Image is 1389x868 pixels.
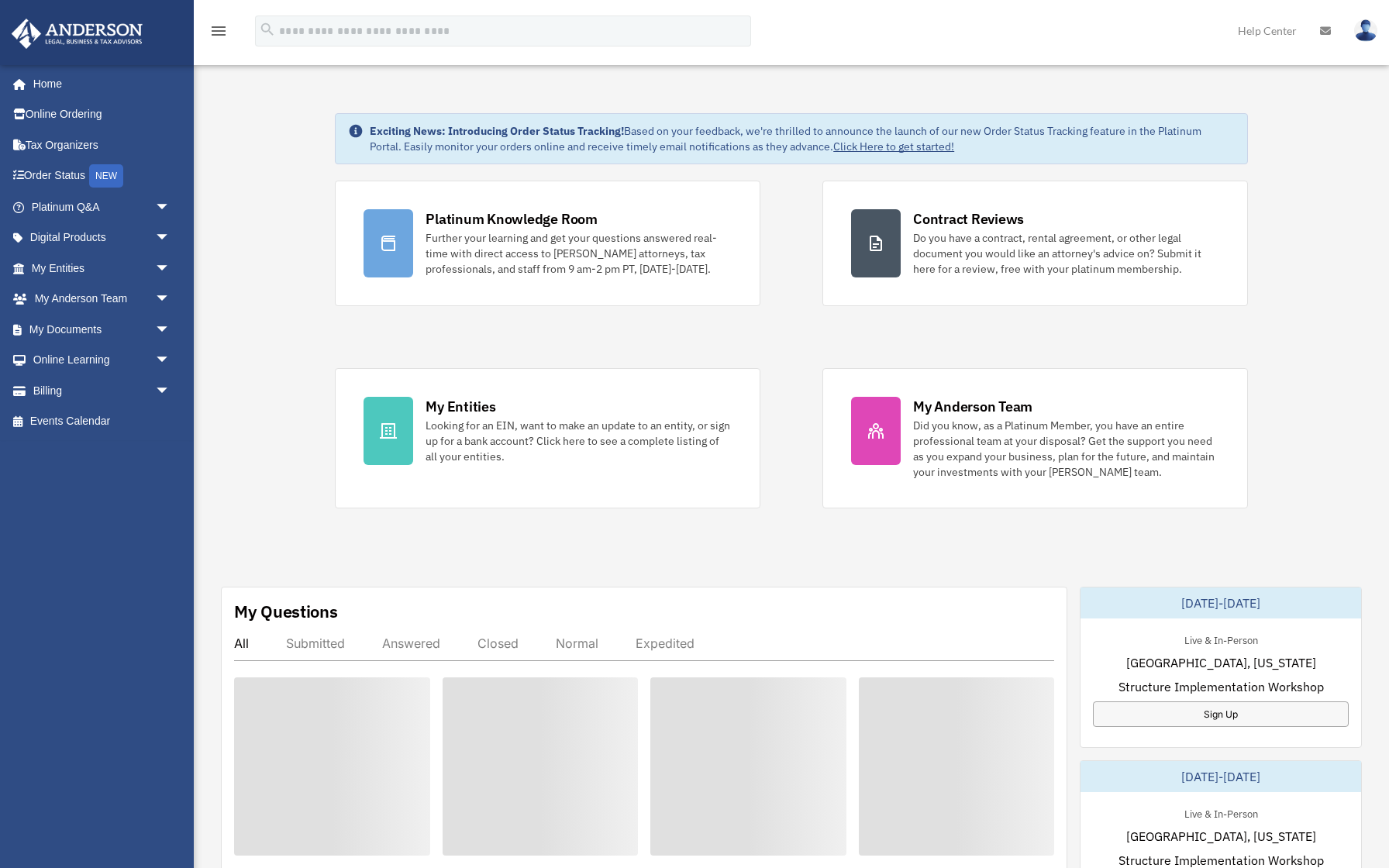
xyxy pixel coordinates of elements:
[426,209,598,229] div: Platinum Knowledge Room
[11,160,194,192] a: Order StatusNEW
[7,19,147,49] img: Anderson Advisors Platinum Portal
[636,635,694,651] div: Expedited
[1126,827,1316,846] span: [GEOGRAPHIC_DATA], [US_STATE]
[370,124,624,138] strong: Exciting News: Introducing Order Status Tracking!
[209,27,228,40] a: menu
[11,375,194,406] a: Billingarrow_drop_down
[1081,761,1361,792] div: [DATE]-[DATE]
[1081,587,1361,618] div: [DATE]-[DATE]
[11,191,194,222] a: Platinum Q&Aarrow_drop_down
[335,368,760,508] a: My Entities Looking for an EIN, want to make an update to an entity, or sign up for a bank accoun...
[89,164,123,188] div: NEW
[155,345,186,377] span: arrow_drop_down
[833,139,954,153] a: Click Here to get started!
[155,375,186,407] span: arrow_drop_down
[155,222,186,254] span: arrow_drop_down
[11,345,194,376] a: Online Learningarrow_drop_down
[11,406,194,437] a: Events Calendar
[913,209,1024,229] div: Contract Reviews
[822,368,1248,508] a: My Anderson Team Did you know, as a Platinum Member, you have an entire professional team at your...
[913,230,1219,277] div: Do you have a contract, rental agreement, or other legal document you would like an attorney's ad...
[11,314,194,345] a: My Documentsarrow_drop_down
[913,418,1219,480] div: Did you know, as a Platinum Member, you have an entire professional team at your disposal? Get th...
[1172,631,1270,647] div: Live & In-Person
[1126,653,1316,672] span: [GEOGRAPHIC_DATA], [US_STATE]
[155,191,186,223] span: arrow_drop_down
[1118,677,1324,696] span: Structure Implementation Workshop
[11,99,194,130] a: Online Ordering
[335,181,760,306] a: Platinum Knowledge Room Further your learning and get your questions answered real-time with dire...
[209,22,228,40] i: menu
[259,21,276,38] i: search
[155,284,186,315] span: arrow_drop_down
[234,635,249,651] div: All
[426,418,732,464] div: Looking for an EIN, want to make an update to an entity, or sign up for a bank account? Click her...
[11,284,194,315] a: My Anderson Teamarrow_drop_down
[1354,19,1377,42] img: User Pic
[286,635,345,651] div: Submitted
[913,397,1032,416] div: My Anderson Team
[477,635,519,651] div: Closed
[11,129,194,160] a: Tax Organizers
[11,222,194,253] a: Digital Productsarrow_drop_down
[556,635,598,651] div: Normal
[426,230,732,277] div: Further your learning and get your questions answered real-time with direct access to [PERSON_NAM...
[382,635,440,651] div: Answered
[234,600,338,623] div: My Questions
[1172,804,1270,821] div: Live & In-Person
[1093,701,1349,727] a: Sign Up
[426,397,495,416] div: My Entities
[822,181,1248,306] a: Contract Reviews Do you have a contract, rental agreement, or other legal document you would like...
[155,314,186,346] span: arrow_drop_down
[370,123,1235,154] div: Based on your feedback, we're thrilled to announce the launch of our new Order Status Tracking fe...
[11,68,186,99] a: Home
[11,253,194,284] a: My Entitiesarrow_drop_down
[155,253,186,284] span: arrow_drop_down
